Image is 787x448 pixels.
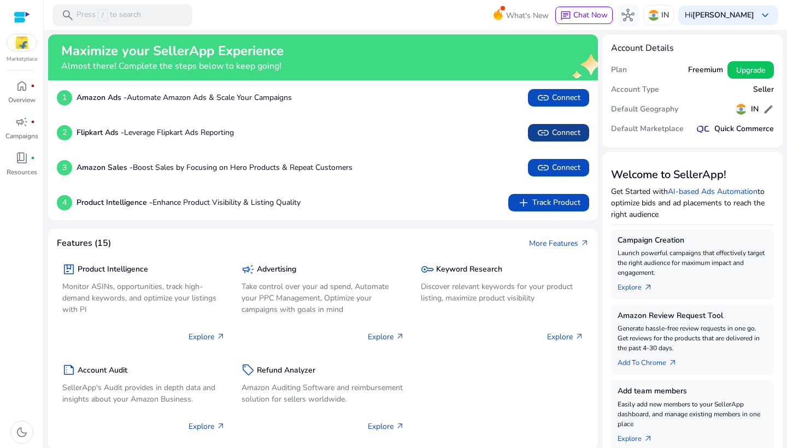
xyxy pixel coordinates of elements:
[77,127,124,138] b: Flipkart Ads -
[763,104,774,115] span: edit
[668,186,757,197] a: AI-based Ads Automation
[644,283,653,292] span: arrow_outward
[661,5,669,25] p: IN
[57,125,72,140] p: 2
[421,281,584,304] p: Discover relevant keywords for your product listing, maximize product visibility
[98,9,108,21] span: /
[368,331,404,343] p: Explore
[611,85,659,95] h5: Account Type
[57,238,111,249] h4: Features (15)
[77,197,152,208] b: Product Intelligence -
[15,79,28,92] span: home
[611,186,774,220] p: Get Started with to optimize bids and ad placements to reach the right audience
[621,9,635,22] span: hub
[692,10,754,20] b: [PERSON_NAME]
[697,126,710,133] img: QC-logo.svg
[62,363,75,376] span: summarize
[528,124,589,142] button: linkConnect
[611,125,684,134] h5: Default Marketplace
[77,9,141,21] p: Press to search
[61,61,284,72] h4: Almost there! Complete the steps below to keep going!
[31,84,35,88] span: fiber_manual_record
[77,127,234,138] p: Leverage Flipkart Ads Reporting
[560,10,571,21] span: chat
[257,366,315,375] h5: Refund Analyzer
[537,161,550,174] span: link
[242,281,404,315] p: Take control over your ad spend, Automate your PPC Management, Optimize your campaigns with goals...
[216,332,225,341] span: arrow_outward
[62,263,75,276] span: package
[77,197,301,208] p: Enhance Product Visibility & Listing Quality
[685,11,754,19] p: Hi
[759,9,772,22] span: keyboard_arrow_down
[618,311,767,321] h5: Amazon Review Request Tool
[753,85,774,95] h5: Seller
[7,34,37,51] img: flipkart.svg
[618,278,661,293] a: Explorearrow_outward
[618,236,767,245] h5: Campaign Creation
[668,358,677,367] span: arrow_outward
[580,239,589,247] span: arrow_outward
[57,90,72,105] p: 1
[517,196,580,209] span: Track Product
[618,248,767,278] p: Launch powerful campaigns that effectively target the right audience for maximum impact and engag...
[436,265,502,274] h5: Keyword Research
[611,105,678,114] h5: Default Geography
[77,92,127,103] b: Amazon Ads -
[648,10,659,21] img: in.svg
[15,426,28,439] span: dark_mode
[78,265,148,274] h5: Product Intelligence
[7,167,37,177] p: Resources
[528,89,589,107] button: linkConnect
[5,131,38,141] p: Campaigns
[537,91,550,104] span: link
[31,156,35,160] span: fiber_manual_record
[517,196,530,209] span: add
[77,162,353,173] p: Boost Sales by Focusing on Hero Products & Repeat Customers
[618,323,767,353] p: Generate hassle-free review requests in one go. Get reviews for the products that are delivered i...
[528,159,589,176] button: linkConnect
[736,64,765,76] span: Upgrade
[57,195,72,210] p: 4
[617,4,639,26] button: hub
[611,66,627,75] h5: Plan
[77,162,133,173] b: Amazon Sales -
[688,66,723,75] h5: Freemium
[77,92,292,103] p: Automate Amazon Ads & Scale Your Campaigns
[8,95,36,105] p: Overview
[575,332,584,341] span: arrow_outward
[31,120,35,124] span: fiber_manual_record
[242,263,255,276] span: campaign
[751,105,759,114] h5: IN
[421,263,434,276] span: key
[61,43,284,59] h2: Maximize your SellerApp Experience
[62,382,225,405] p: SellerApp's Audit provides in depth data and insights about your Amazon Business.
[216,422,225,431] span: arrow_outward
[573,10,608,20] span: Chat Now
[242,363,255,376] span: sell
[537,161,580,174] span: Connect
[242,382,404,405] p: Amazon Auditing Software and reimbursement solution for sellers worldwide.
[714,125,774,134] h5: Quick Commerce
[537,126,550,139] span: link
[555,7,613,24] button: chatChat Now
[189,331,225,343] p: Explore
[15,115,28,128] span: campaign
[537,91,580,104] span: Connect
[537,126,580,139] span: Connect
[611,168,774,181] h3: Welcome to SellerApp!
[529,238,589,249] a: More Featuresarrow_outward
[15,151,28,164] span: book_4
[78,366,127,375] h5: Account Audit
[618,387,767,396] h5: Add team members
[618,429,661,444] a: Explorearrow_outward
[736,104,747,115] img: in.svg
[396,422,404,431] span: arrow_outward
[618,399,767,429] p: Easily add new members to your SellerApp dashboard, and manage existing members in one place
[618,353,686,368] a: Add To Chrome
[506,6,549,25] span: What's New
[396,332,404,341] span: arrow_outward
[257,265,296,274] h5: Advertising
[727,61,774,79] button: Upgrade
[547,331,584,343] p: Explore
